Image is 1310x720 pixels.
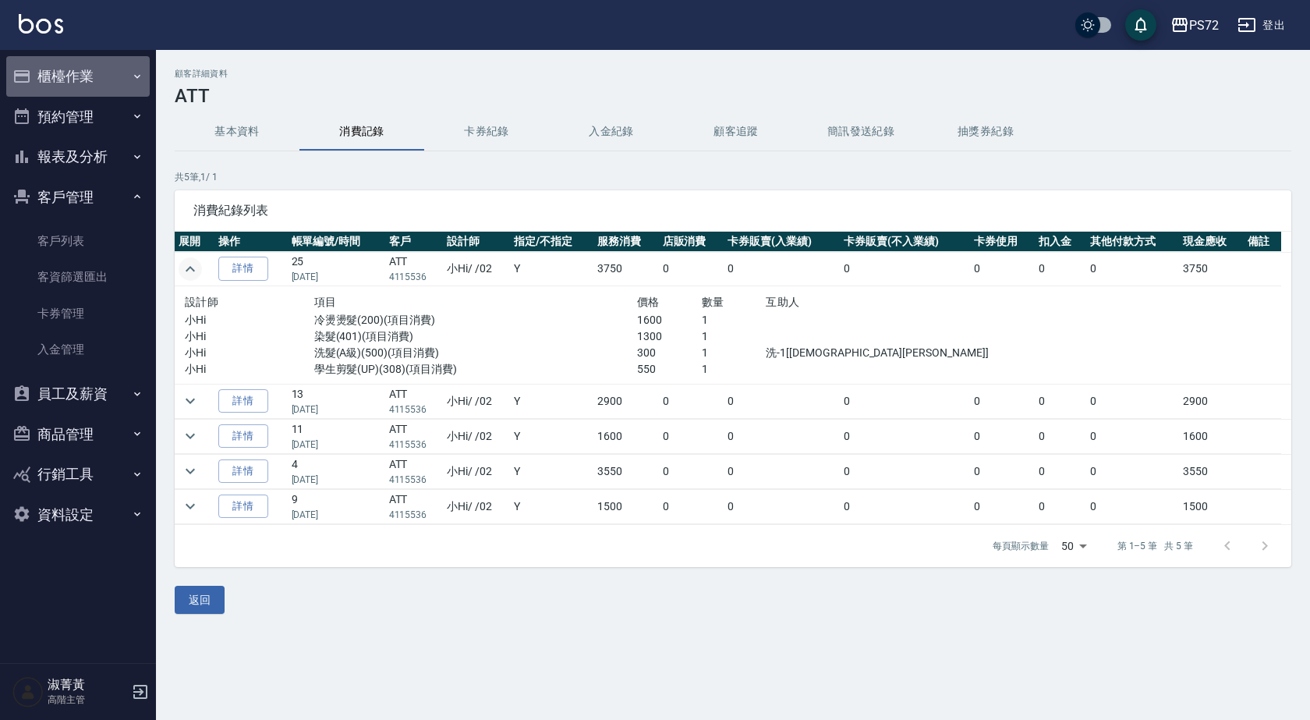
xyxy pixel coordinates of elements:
[724,384,840,418] td: 0
[6,332,150,367] a: 入金管理
[175,69,1291,79] h2: 顧客詳細資料
[6,296,150,332] a: 卡券管理
[637,296,660,308] span: 價格
[288,232,385,252] th: 帳單編號/時間
[724,489,840,523] td: 0
[179,257,202,281] button: expand row
[292,473,381,487] p: [DATE]
[179,459,202,483] button: expand row
[1179,384,1244,418] td: 2900
[1035,252,1086,286] td: 0
[48,693,127,707] p: 高階主管
[970,232,1035,252] th: 卡券使用
[288,384,385,418] td: 13
[593,454,658,488] td: 3550
[443,252,510,286] td: 小Hi / /02
[185,328,314,345] p: 小Hi
[385,454,443,488] td: ATT
[1086,252,1179,286] td: 0
[175,113,299,151] button: 基本資料
[1179,252,1244,286] td: 3750
[218,459,268,484] a: 詳情
[923,113,1048,151] button: 抽獎券紀錄
[840,489,970,523] td: 0
[385,384,443,418] td: ATT
[314,312,637,328] p: 冷燙燙髮(200)(項目消費)
[993,539,1049,553] p: 每頁顯示數量
[48,677,127,693] h5: 淑菁黃
[659,232,724,252] th: 店販消費
[798,113,923,151] button: 簡訊發送紀錄
[840,232,970,252] th: 卡券販賣(不入業績)
[193,203,1273,218] span: 消費紀錄列表
[724,419,840,453] td: 0
[1086,454,1179,488] td: 0
[702,328,767,345] p: 1
[389,403,439,417] p: 4115536
[314,296,337,308] span: 項目
[659,489,724,523] td: 0
[970,489,1035,523] td: 0
[659,419,724,453] td: 0
[593,489,658,523] td: 1500
[1125,9,1156,41] button: save
[510,454,593,488] td: Y
[175,232,214,252] th: 展開
[970,384,1035,418] td: 0
[840,454,970,488] td: 0
[424,113,549,151] button: 卡券紀錄
[766,345,959,361] p: 洗-1[[DEMOGRAPHIC_DATA][PERSON_NAME]]
[1035,419,1086,453] td: 0
[970,252,1035,286] td: 0
[385,419,443,453] td: ATT
[6,56,150,97] button: 櫃檯作業
[175,586,225,615] button: 返回
[214,232,288,252] th: 操作
[1035,384,1086,418] td: 0
[385,232,443,252] th: 客戶
[6,223,150,259] a: 客戶列表
[6,259,150,295] a: 客資篩選匯出
[292,270,381,284] p: [DATE]
[1164,9,1225,41] button: PS72
[637,361,702,378] p: 550
[970,419,1035,453] td: 0
[724,232,840,252] th: 卡券販賣(入業績)
[1179,489,1244,523] td: 1500
[389,508,439,522] p: 4115536
[593,384,658,418] td: 2900
[1179,419,1244,453] td: 1600
[443,419,510,453] td: 小Hi / /02
[12,676,44,708] img: Person
[6,374,150,414] button: 員工及薪資
[443,384,510,418] td: 小Hi / /02
[1179,454,1244,488] td: 3550
[659,252,724,286] td: 0
[510,232,593,252] th: 指定/不指定
[314,328,637,345] p: 染髮(401)(項目消費)
[385,252,443,286] td: ATT
[1231,11,1291,40] button: 登出
[702,312,767,328] p: 1
[6,97,150,137] button: 預約管理
[637,312,702,328] p: 1600
[288,489,385,523] td: 9
[724,252,840,286] td: 0
[840,419,970,453] td: 0
[840,252,970,286] td: 0
[218,257,268,281] a: 詳情
[593,252,658,286] td: 3750
[175,85,1291,107] h3: ATT
[6,495,150,535] button: 資料設定
[299,113,424,151] button: 消費記錄
[389,438,439,452] p: 4115536
[218,424,268,449] a: 詳情
[218,389,268,413] a: 詳情
[659,384,724,418] td: 0
[510,252,593,286] td: Y
[185,361,314,378] p: 小Hi
[593,419,658,453] td: 1600
[659,454,724,488] td: 0
[1086,489,1179,523] td: 0
[724,454,840,488] td: 0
